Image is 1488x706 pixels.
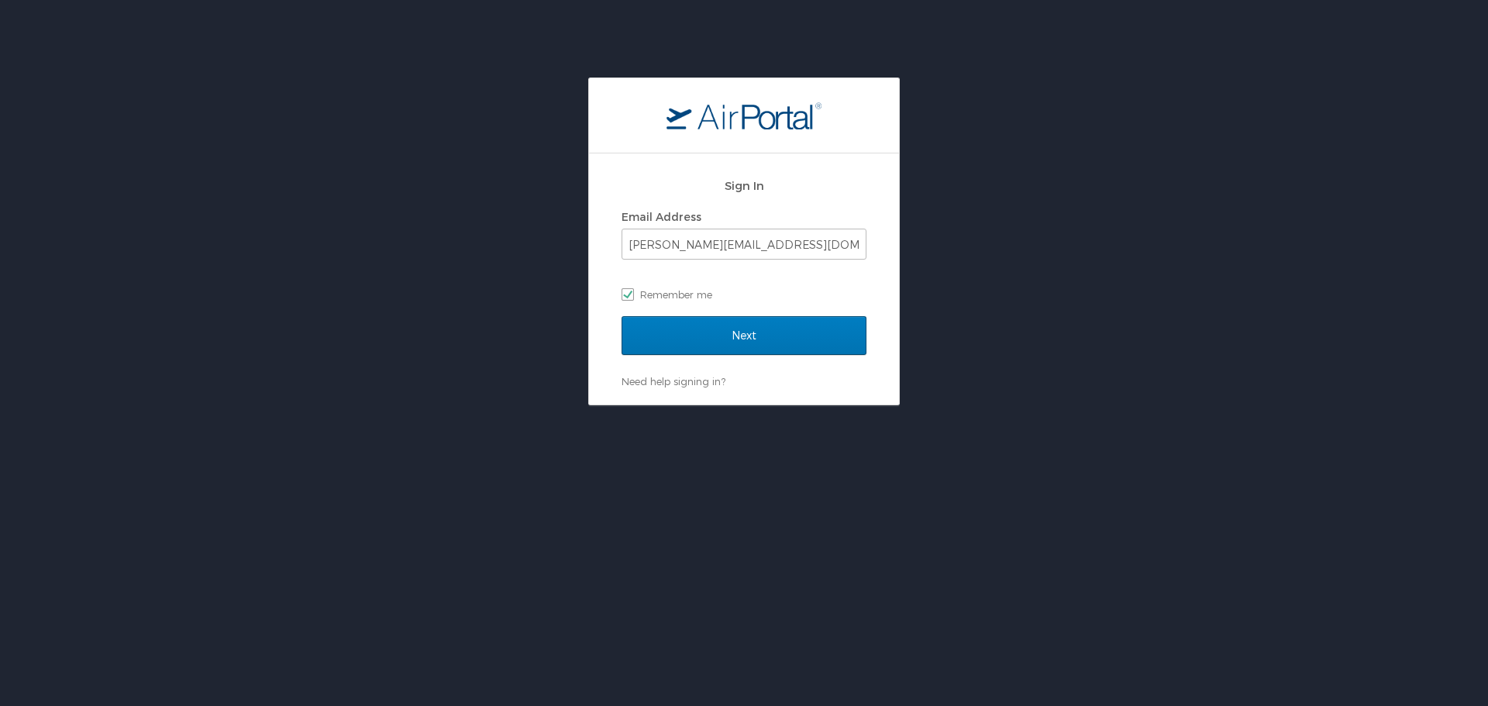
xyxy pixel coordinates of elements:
a: Need help signing in? [622,375,725,387]
img: logo [666,102,821,129]
label: Email Address [622,210,701,223]
input: Next [622,316,866,355]
h2: Sign In [622,177,866,195]
label: Remember me [622,283,866,306]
